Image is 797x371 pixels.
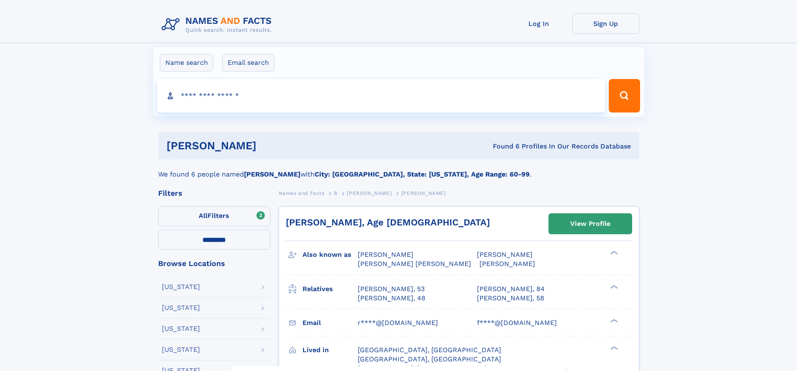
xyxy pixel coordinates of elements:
[160,54,213,72] label: Name search
[334,190,338,196] span: B
[302,248,358,262] h3: Also known as
[358,355,501,363] span: [GEOGRAPHIC_DATA], [GEOGRAPHIC_DATA]
[199,212,208,220] span: All
[479,260,535,268] span: [PERSON_NAME]
[302,343,358,357] h3: Lived in
[158,189,270,197] div: Filters
[279,188,325,198] a: Names and Facts
[244,170,300,178] b: [PERSON_NAME]
[477,294,544,303] a: [PERSON_NAME], 58
[347,188,392,198] a: [PERSON_NAME]
[162,346,200,353] div: [US_STATE]
[167,141,375,151] h1: [PERSON_NAME]
[477,284,545,294] a: [PERSON_NAME], 84
[162,284,200,290] div: [US_STATE]
[358,251,413,258] span: [PERSON_NAME]
[222,54,274,72] label: Email search
[477,251,533,258] span: [PERSON_NAME]
[162,304,200,311] div: [US_STATE]
[286,217,490,228] a: [PERSON_NAME], Age [DEMOGRAPHIC_DATA]
[315,170,530,178] b: City: [GEOGRAPHIC_DATA], State: [US_STATE], Age Range: 60-99
[401,190,446,196] span: [PERSON_NAME]
[374,142,631,151] div: Found 6 Profiles In Our Records Database
[549,214,632,234] a: View Profile
[608,284,618,289] div: ❯
[158,159,639,179] div: We found 6 people named with .
[158,260,270,267] div: Browse Locations
[358,346,501,354] span: [GEOGRAPHIC_DATA], [GEOGRAPHIC_DATA]
[334,188,338,198] a: B
[505,13,572,34] a: Log In
[358,294,425,303] a: [PERSON_NAME], 48
[572,13,639,34] a: Sign Up
[608,318,618,323] div: ❯
[157,79,605,113] input: search input
[158,13,279,36] img: Logo Names and Facts
[158,206,270,226] label: Filters
[608,345,618,351] div: ❯
[358,260,471,268] span: [PERSON_NAME] [PERSON_NAME]
[347,190,392,196] span: [PERSON_NAME]
[608,250,618,256] div: ❯
[302,316,358,330] h3: Email
[570,214,610,233] div: View Profile
[358,284,425,294] a: [PERSON_NAME], 53
[609,79,640,113] button: Search Button
[162,325,200,332] div: [US_STATE]
[302,282,358,296] h3: Relatives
